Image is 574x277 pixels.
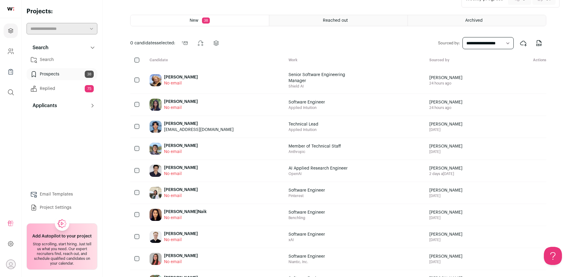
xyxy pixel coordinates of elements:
div: No email [164,259,198,265]
span: Member of Technical Staff [289,143,341,149]
div: [PERSON_NAME] [164,121,234,127]
span: [PERSON_NAME] [429,231,462,237]
button: Applicants [27,100,97,112]
span: Software Engineer [289,253,325,259]
span: [PERSON_NAME] [429,99,462,105]
div: [PERSON_NAME] [164,74,198,80]
span: [PERSON_NAME] [429,209,462,215]
span: [DATE] [429,259,462,264]
div: No email [164,171,198,177]
span: Pinterest [289,193,325,198]
span: 2 days a[DATE] [429,171,462,176]
a: Company Lists [4,65,18,79]
a: Replied75 [27,83,97,95]
span: [PERSON_NAME] [429,187,462,193]
div: Candidate [145,58,284,63]
a: Reached out [269,15,407,26]
span: 24 hours ago [429,105,462,110]
a: Search [27,54,97,66]
span: Applied Intuition [289,105,325,110]
img: 4e9d1c91d67cd52f5a997c09d67c58d50da32f3be53ac48e834bfaa53c432223 [150,121,162,133]
img: 6aa4cbb51650face91bf62efcc13903c87fbd33d2bcaf538f19bbc1a10797d9d [150,187,162,199]
span: [PERSON_NAME] [429,75,462,81]
p: Search [29,44,49,51]
div: [PERSON_NAME] [164,187,198,193]
a: Project Settings [27,202,97,214]
span: [DATE] [429,193,462,198]
div: [PERSON_NAME] [164,231,198,237]
span: Shield AI [289,84,361,89]
h2: Projects: [27,7,97,16]
img: aca4f9df476f85a478b2276ee2581f734268d07d54a76128e1b00a7177c53c29 [150,143,162,155]
span: Software Engineer [289,187,325,193]
span: 24 hours ago [429,81,462,86]
span: Benchling [289,215,325,220]
div: Stop scrolling, start hiring. Just tell us what you need. Our expert recruiters find, reach out, ... [30,242,93,266]
span: [DATE] [429,237,462,242]
span: Applied Intuition [289,127,318,132]
h2: Add Autopilot to your project [32,233,92,239]
div: [PERSON_NAME] [164,253,198,259]
span: Software Engineer [289,99,325,105]
button: Export to CSV [532,36,546,50]
span: [PERSON_NAME] [429,121,462,127]
div: [PERSON_NAME] [164,99,198,105]
img: e1a916346d666aea9dad7d3568cacdd6cc5116767a1fabd73812a477e4946df4 [150,209,162,221]
img: 0f049cd3779bc67a62c5c48e63a3e71c0ca240915c956b4b53276eb37d9b600d [150,99,162,111]
img: b39c4bed442a9284d7f16eb4b772a9f4b58a47c4eff8fbc1df2af88449bec090 [150,253,162,265]
img: db08a068a9cd7ae3629695733e8bebac2d6256b562bb6ca6ec750633c96e682b [150,74,162,86]
span: Software Engineer [289,209,325,215]
span: Senior Software Engineering Manager [289,72,361,84]
a: Prospects38 [27,68,97,80]
span: [DATE] [429,127,462,132]
div: Work [284,58,425,63]
div: No email [164,215,207,221]
p: Applicants [29,102,57,109]
iframe: Help Scout Beacon - Open [544,247,562,265]
span: OpenAI [289,171,348,176]
span: 38 [202,18,210,24]
button: Search [27,42,97,54]
div: No email [164,237,198,243]
span: 38 [85,71,94,78]
span: Technical Lead [289,121,318,127]
span: [PERSON_NAME] [429,165,462,171]
div: No email [164,149,198,155]
div: No email [164,193,198,199]
span: 75 [85,85,94,92]
span: 0 candidates [130,41,157,45]
span: Software Engineer [289,231,325,237]
span: xAI [289,237,325,242]
div: [EMAIL_ADDRESS][DOMAIN_NAME] [164,127,234,133]
div: Sourced by [424,58,512,63]
a: Email Templates [27,188,97,200]
img: 78fdde4a1d2828702372dc4f49fe779af787b5787d52232e502b8f69b14afa74.jpg [150,165,162,177]
div: [PERSON_NAME] [164,165,198,171]
span: selected: [130,40,175,46]
div: [PERSON_NAME] [164,143,198,149]
span: [DATE] [429,215,462,220]
a: Archived [408,15,546,26]
button: Export to ATS [516,36,531,50]
div: No email [164,105,198,111]
img: 6885a8d38561652820ef59bdaade04a3e192daf2ff521817f5fc137beb5f9361 [150,231,162,243]
img: wellfound-shorthand-0d5821cbd27db2630d0214b213865d53afaa358527fdda9d0ea32b1df1b89c2c.svg [7,7,14,11]
span: [PERSON_NAME] [429,253,462,259]
div: No email [164,80,198,86]
a: Add Autopilot to your project Stop scrolling, start hiring. Just tell us what you need. Our exper... [27,223,97,270]
button: Open dropdown [6,259,16,269]
div: [PERSON_NAME]Naik [164,209,207,215]
span: Archived [465,18,483,23]
span: New [190,18,198,23]
div: Actions [512,58,546,63]
span: AI Applied Research Engineer [289,165,348,171]
span: Reached out [323,18,348,23]
span: Anthropic [289,149,341,154]
span: [PERSON_NAME] [429,143,462,149]
a: Projects [4,24,18,38]
label: Sourced by: [438,41,460,46]
span: [DATE] [429,149,462,154]
span: Niantic, Inc. [289,259,325,264]
a: Company and ATS Settings [4,44,18,59]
